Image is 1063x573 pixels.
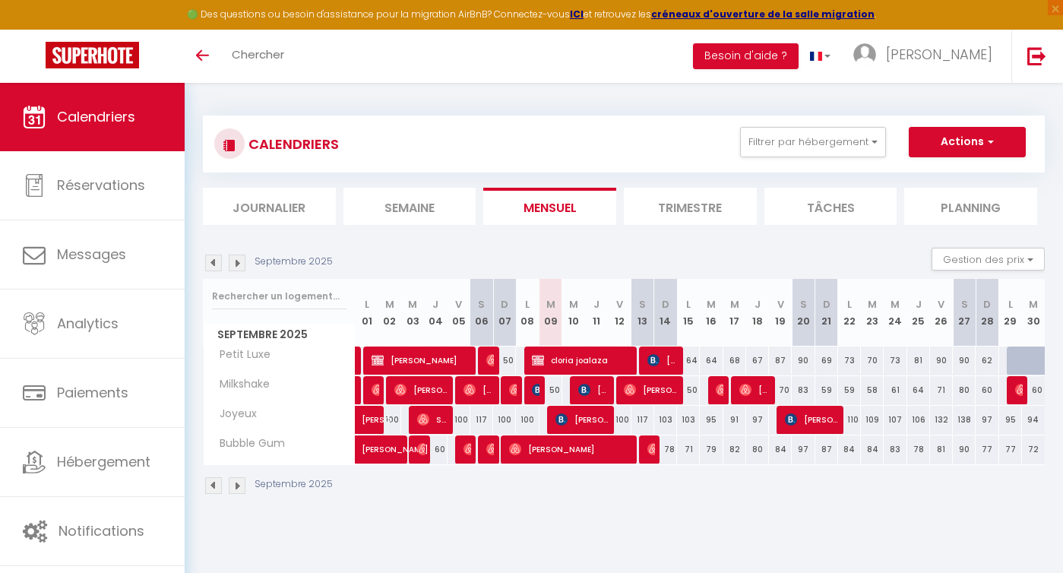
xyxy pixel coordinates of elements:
[57,314,119,333] span: Analytics
[938,297,944,312] abbr: V
[493,347,516,375] div: 50
[700,279,723,347] th: 16
[907,347,930,375] div: 81
[769,435,792,464] div: 84
[999,279,1022,347] th: 29
[408,297,417,312] abbr: M
[677,279,700,347] th: 15
[356,406,378,435] a: [PERSON_NAME]
[723,279,746,347] th: 17
[693,43,799,69] button: Besoin d'aide ?
[546,297,555,312] abbr: M
[1022,435,1045,464] div: 72
[417,435,425,464] span: [PERSON_NAME]
[424,279,447,347] th: 04
[740,127,886,157] button: Filtrer par hébergement
[930,406,953,434] div: 132
[206,435,289,452] span: Bubble Gum
[792,279,815,347] th: 20
[907,435,930,464] div: 78
[907,279,930,347] th: 25
[961,297,968,312] abbr: S
[1027,46,1046,65] img: logout
[904,188,1037,225] li: Planning
[976,435,998,464] div: 77
[486,346,494,375] span: [PERSON_NAME]
[57,383,128,402] span: Paiements
[746,406,769,434] div: 97
[861,376,884,404] div: 58
[570,8,584,21] strong: ICI
[739,375,770,404] span: [PERSON_NAME]
[815,435,838,464] div: 87
[1022,279,1045,347] th: 30
[647,346,678,375] span: [PERSON_NAME]
[777,297,784,312] abbr: V
[12,6,58,52] button: Ouvrir le widget de chat LiveChat
[651,8,875,21] a: créneaux d'ouverture de la salle migration
[884,406,906,434] div: 107
[562,279,585,347] th: 10
[815,347,838,375] div: 69
[755,297,761,312] abbr: J
[470,279,493,347] th: 06
[838,435,861,464] div: 84
[493,279,516,347] th: 07
[232,46,284,62] span: Chercher
[593,297,600,312] abbr: J
[206,406,263,423] span: Joyeux
[206,347,274,363] span: Petit Luxe
[838,347,861,375] div: 73
[493,406,516,434] div: 100
[746,435,769,464] div: 80
[448,279,470,347] th: 05
[769,347,792,375] div: 87
[1015,375,1023,404] span: [PERSON_NAME]
[953,279,976,347] th: 27
[1008,297,1013,312] abbr: L
[861,435,884,464] div: 84
[204,324,355,346] span: Septembre 2025
[746,347,769,375] div: 67
[569,297,578,312] abbr: M
[539,279,562,347] th: 09
[616,297,623,312] abbr: V
[700,347,723,375] div: 64
[372,375,379,404] span: [PERSON_NAME]
[861,347,884,375] div: 70
[654,279,677,347] th: 14
[800,297,807,312] abbr: S
[654,406,677,434] div: 103
[516,279,539,347] th: 08
[999,406,1022,434] div: 95
[362,397,397,426] span: [PERSON_NAME]
[532,375,539,404] span: [PERSON_NAME]
[884,435,906,464] div: 83
[976,279,998,347] th: 28
[470,406,493,434] div: 117
[343,188,476,225] li: Semaine
[723,435,746,464] div: 82
[509,375,517,404] span: [PERSON_NAME]
[608,406,631,434] div: 100
[448,406,470,434] div: 100
[631,406,654,434] div: 117
[976,376,998,404] div: 60
[953,347,976,375] div: 90
[57,176,145,195] span: Réservations
[654,435,677,464] div: 78
[930,279,953,347] th: 26
[764,188,897,225] li: Tâches
[631,279,654,347] th: 13
[792,435,815,464] div: 97
[1022,406,1045,434] div: 94
[365,297,369,312] abbr: L
[245,127,339,161] h3: CALENDRIERS
[486,435,494,464] span: [PERSON_NAME]
[57,107,135,126] span: Calendriers
[385,297,394,312] abbr: M
[823,297,830,312] abbr: D
[455,297,462,312] abbr: V
[203,188,336,225] li: Journalier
